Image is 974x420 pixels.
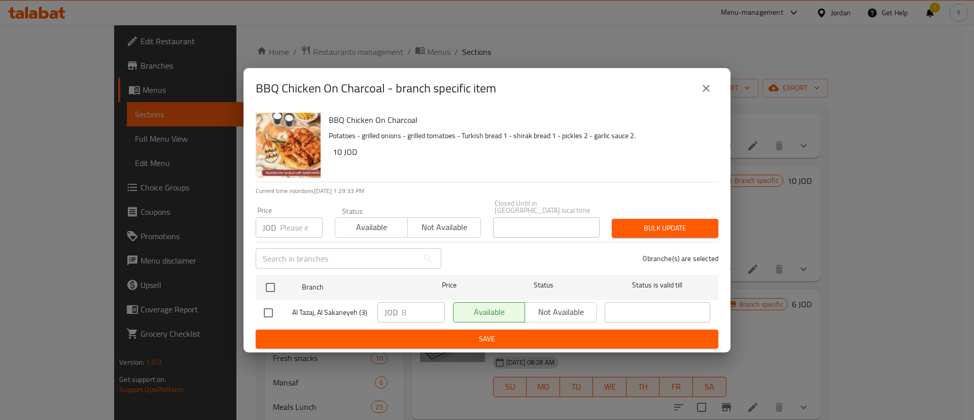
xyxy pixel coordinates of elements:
h6: 10 JOD [333,145,710,159]
p: Current time in Jordan is [DATE] 1:29:33 PM [256,186,718,196]
h6: BBQ Chicken On Charcoal [329,113,710,127]
span: Save [264,333,710,345]
span: Status [491,279,597,292]
button: Available [335,217,408,238]
span: Bulk update [620,222,710,235]
input: Please enter price [402,302,445,322]
button: Not available [407,217,480,238]
input: Search in branches [256,248,418,269]
button: Bulk update [612,219,718,238]
p: JOD [263,221,276,234]
span: Al Tazaj, Al Sakaneyeh (3) [292,306,369,319]
span: Status is valid till [605,279,710,292]
span: Branch [302,281,407,294]
span: Available [339,220,404,235]
button: Save [256,330,718,348]
button: close [694,76,718,101]
span: Price [415,279,483,292]
h2: BBQ Chicken On Charcoal - branch specific item [256,80,496,96]
span: Not available [412,220,476,235]
input: Please enter price [280,217,323,238]
p: JOD [385,306,398,318]
p: 0 branche(s) are selected [643,253,718,264]
img: BBQ Chicken On Charcoal [256,113,321,178]
p: Potatoes - grilled onions - grilled tomatoes - Turkish bread 1 - shirak bread 1 - pickles 2 - gar... [329,130,710,142]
